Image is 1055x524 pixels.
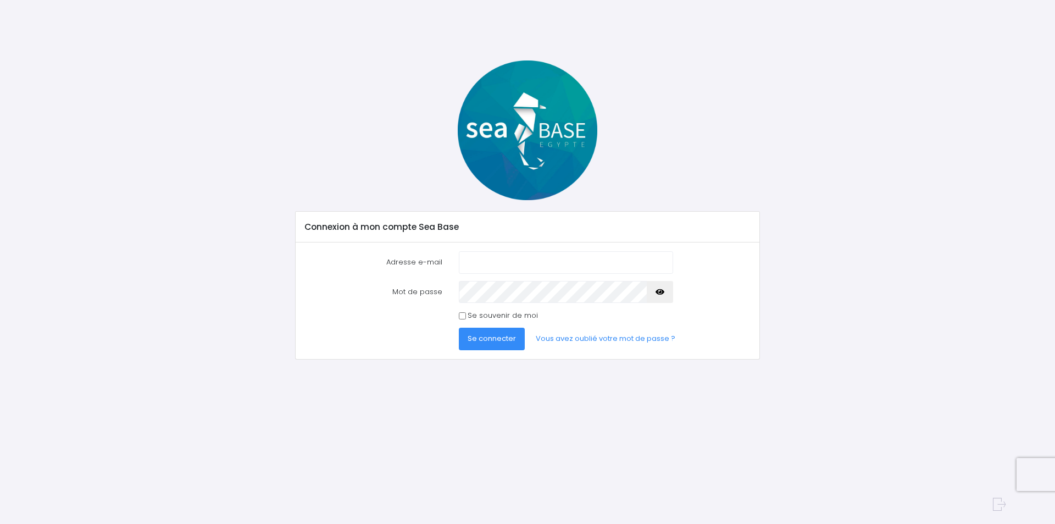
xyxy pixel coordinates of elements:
label: Adresse e-mail [297,251,451,273]
span: Se connecter [468,333,516,344]
button: Se connecter [459,328,525,350]
a: Vous avez oublié votre mot de passe ? [527,328,684,350]
label: Se souvenir de moi [468,310,538,321]
div: Connexion à mon compte Sea Base [296,212,759,242]
label: Mot de passe [297,281,451,303]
